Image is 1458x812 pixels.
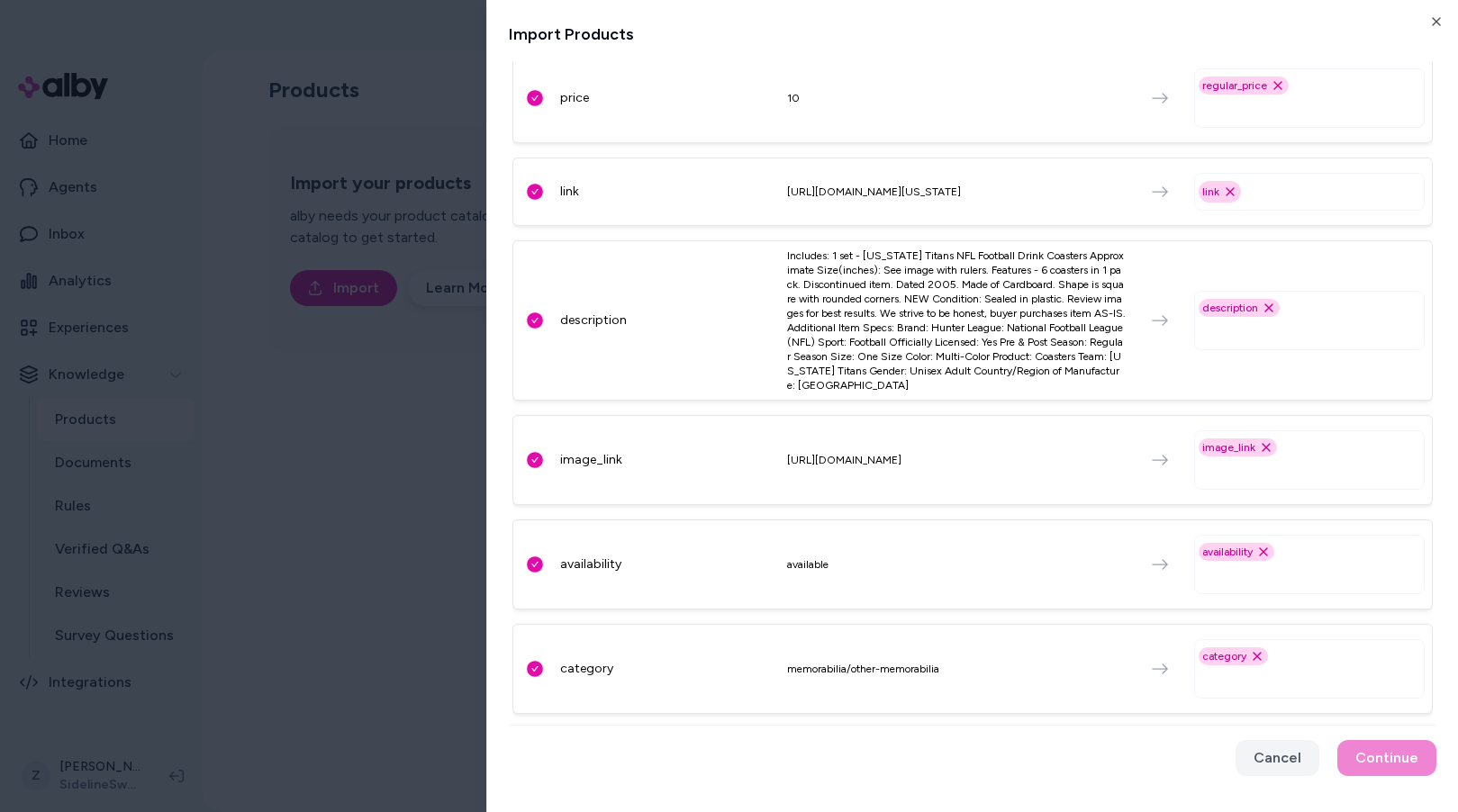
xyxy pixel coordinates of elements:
div: category [560,660,776,678]
h2: Import Products [509,22,1436,47]
button: Remove image_link option [1259,440,1273,455]
div: [URL][DOMAIN_NAME][US_STATE] [787,185,1126,199]
span: availability [1202,545,1253,559]
button: Remove regular_price option [1271,78,1285,93]
button: Cancel [1236,740,1319,776]
button: Remove description option [1262,301,1276,315]
span: link [1202,185,1219,199]
div: [URL][DOMAIN_NAME] [787,453,1126,467]
span: category [1202,649,1246,663]
div: available [787,557,1126,572]
div: availability [560,555,776,573]
span: regular_price [1202,78,1267,93]
button: Remove availability option [1256,545,1271,559]
div: description [560,311,776,329]
button: Remove category option [1250,649,1264,663]
div: link [560,183,776,201]
button: Remove link option [1223,185,1237,199]
div: price [560,89,776,107]
div: Includes: 1 set - [US_STATE] Titans NFL Football Drink Coasters Approximate Size(inches): See ima... [787,248,1126,392]
span: image_link [1202,440,1255,455]
div: 10 [787,91,1126,105]
div: image_link [560,451,776,469]
span: description [1202,301,1258,315]
div: memorabilia/other-memorabilia [787,662,1126,676]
